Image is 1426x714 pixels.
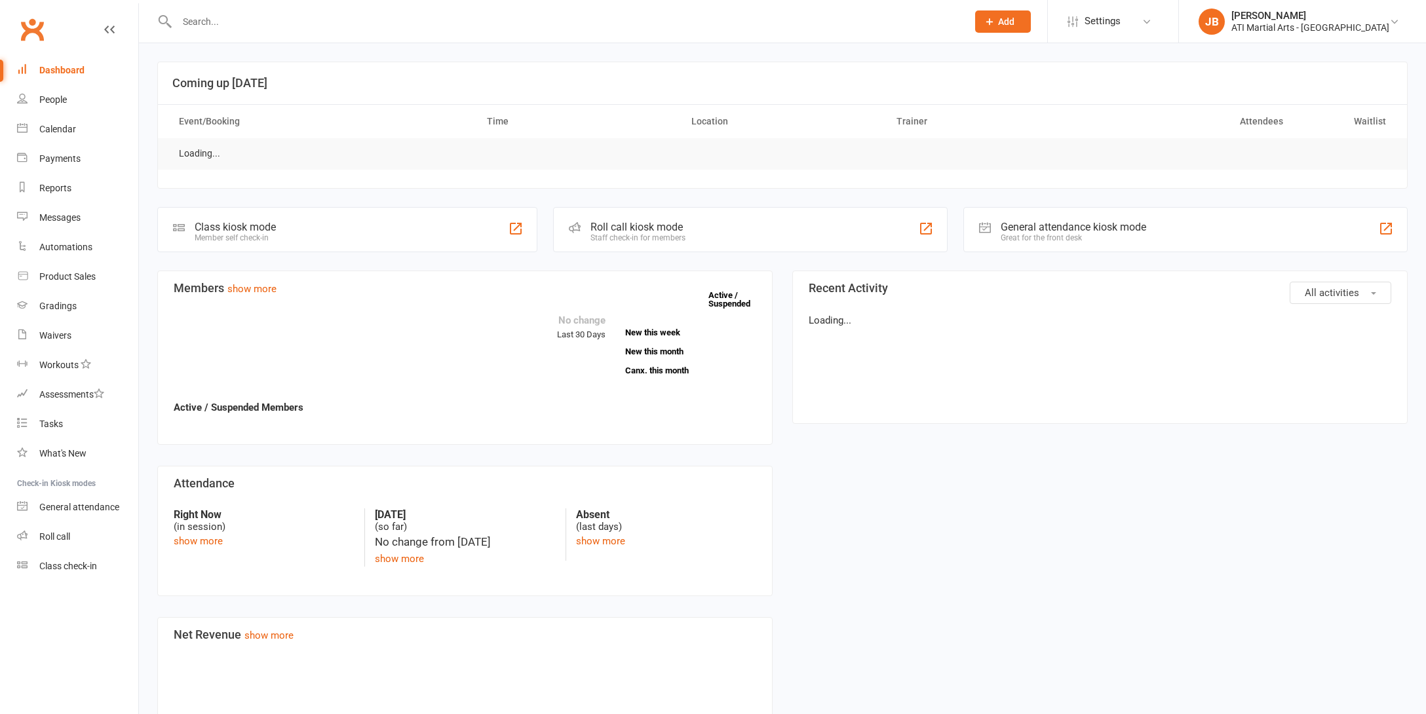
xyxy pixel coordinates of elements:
div: General attendance kiosk mode [1001,221,1146,233]
a: People [17,85,138,115]
div: (last days) [576,508,756,533]
a: show more [174,535,223,547]
a: Messages [17,203,138,233]
a: Clubworx [16,13,48,46]
div: General attendance [39,502,119,512]
a: show more [576,535,625,547]
h3: Attendance [174,477,756,490]
div: ATI Martial Arts - [GEOGRAPHIC_DATA] [1231,22,1389,33]
div: [PERSON_NAME] [1231,10,1389,22]
th: Attendees [1090,105,1295,138]
div: Staff check-in for members [590,233,685,242]
a: Tasks [17,409,138,439]
th: Location [680,105,885,138]
a: Waivers [17,321,138,350]
div: JB [1199,9,1225,35]
a: General attendance kiosk mode [17,493,138,522]
span: Add [998,16,1014,27]
a: New this month [625,347,756,356]
th: Event/Booking [167,105,475,138]
div: Calendar [39,124,76,134]
div: Great for the front desk [1001,233,1146,242]
strong: Right Now [174,508,355,521]
div: Class check-in [39,561,97,571]
a: Assessments [17,380,138,409]
a: Workouts [17,350,138,380]
a: Class kiosk mode [17,552,138,581]
div: Last 30 Days [557,312,606,342]
div: Automations [39,242,92,252]
a: Gradings [17,291,138,321]
a: show more [244,629,294,641]
a: Dashboard [17,56,138,85]
div: Waivers [39,330,71,341]
div: Workouts [39,360,79,370]
a: show more [375,553,424,565]
a: Calendar [17,115,138,144]
div: Roll call [39,531,70,542]
button: Add [975,10,1031,33]
a: Canx. this month [625,366,756,375]
span: Settings [1085,7,1121,36]
div: Product Sales [39,271,96,282]
strong: Absent [576,508,756,521]
div: Gradings [39,301,77,311]
div: (so far) [375,508,555,533]
div: What's New [39,448,87,459]
div: Messages [39,212,81,223]
div: Member self check-in [195,233,276,242]
h3: Net Revenue [174,628,756,641]
a: Roll call [17,522,138,552]
div: People [39,94,67,105]
strong: [DATE] [375,508,555,521]
a: Product Sales [17,262,138,291]
div: Payments [39,153,81,164]
div: Dashboard [39,65,85,75]
div: Assessments [39,389,104,400]
a: Automations [17,233,138,262]
input: Search... [173,12,958,31]
a: New this week [625,328,756,337]
th: Time [475,105,680,138]
th: Trainer [885,105,1090,138]
td: Loading... [167,138,232,169]
a: What's New [17,439,138,468]
div: No change from [DATE] [375,533,555,551]
div: Class kiosk mode [195,221,276,233]
div: Reports [39,183,71,193]
span: All activities [1305,287,1359,299]
h3: Recent Activity [809,282,1391,295]
a: show more [227,283,277,295]
p: Loading... [809,312,1391,328]
button: All activities [1290,282,1391,304]
th: Waitlist [1295,105,1397,138]
a: Reports [17,174,138,203]
div: (in session) [174,508,355,533]
a: Active / Suspended [708,281,766,318]
div: Tasks [39,419,63,429]
div: No change [557,312,606,328]
h3: Coming up [DATE] [172,77,1393,90]
h3: Members [174,282,756,295]
strong: Active / Suspended Members [174,402,303,413]
div: Roll call kiosk mode [590,221,685,233]
a: Payments [17,144,138,174]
